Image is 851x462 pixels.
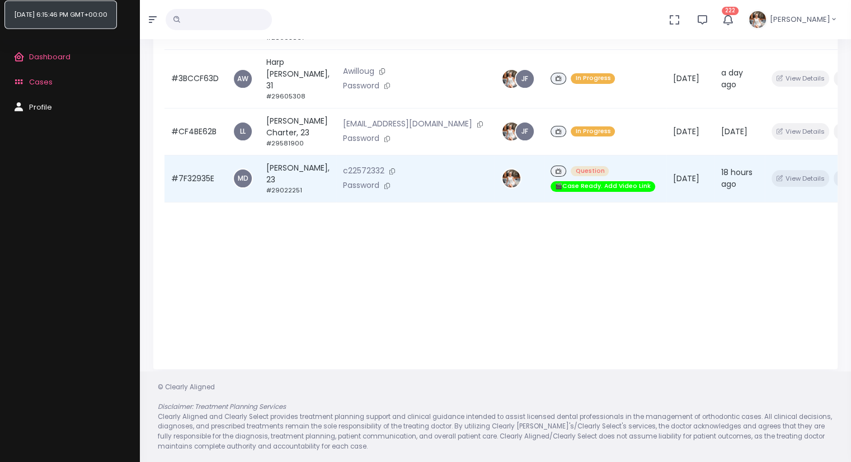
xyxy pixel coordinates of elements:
[722,7,739,15] span: 222
[266,186,302,195] small: #29022251
[571,126,615,137] span: In Progress
[164,155,226,202] td: #7F32935E
[260,49,336,108] td: Harp [PERSON_NAME], 31
[158,402,286,411] em: Disclaimer: Treatment Planning Services
[721,67,743,90] span: a day ago
[343,80,488,92] p: Password
[343,133,488,145] p: Password
[164,49,226,108] td: #3BCCF63D
[772,170,829,186] button: View Details
[266,33,305,42] small: #28905867
[673,73,699,84] span: [DATE]
[266,92,305,101] small: #29605308
[260,108,336,155] td: [PERSON_NAME] Charter, 23
[29,102,52,112] span: Profile
[516,70,534,88] a: JF
[343,118,488,130] p: [EMAIL_ADDRESS][DOMAIN_NAME]
[747,10,768,30] img: Header Avatar
[234,169,252,187] a: MD
[772,70,829,87] button: View Details
[29,51,70,62] span: Dashboard
[234,122,252,140] a: LL
[721,167,753,190] span: 18 hours ago
[571,73,615,84] span: In Progress
[343,180,488,192] p: Password
[343,165,488,177] p: c22572332
[551,181,655,192] span: 🎬Case Ready. Add Video Link
[673,173,699,184] span: [DATE]
[770,14,830,25] span: [PERSON_NAME]
[772,123,829,139] button: View Details
[721,126,747,137] span: [DATE]
[266,139,304,148] small: #29581900
[147,383,844,451] div: © Clearly Aligned Clearly Aligned and Clearly Select provides treatment planning support and clin...
[260,155,336,202] td: [PERSON_NAME], 23
[29,77,53,87] span: Cases
[343,65,488,78] p: Awilloug
[673,126,699,137] span: [DATE]
[164,108,226,155] td: #CF4BE62B
[571,166,609,177] span: Question
[234,70,252,88] a: AW
[14,10,107,19] span: [DATE] 6:15:46 PM GMT+00:00
[516,122,534,140] a: JF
